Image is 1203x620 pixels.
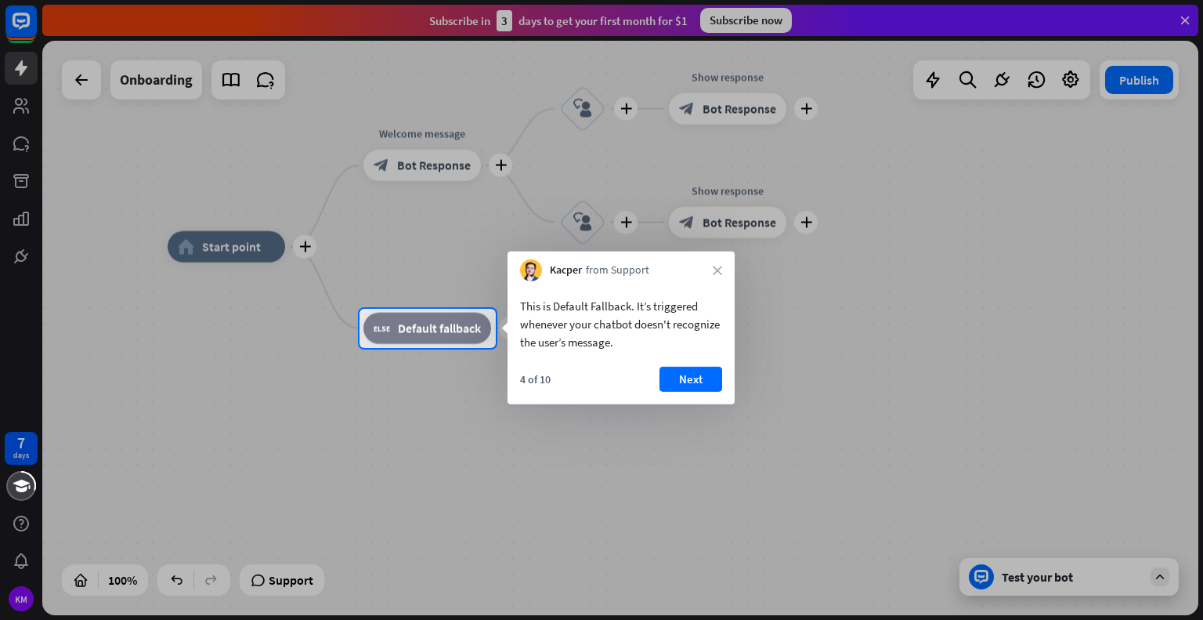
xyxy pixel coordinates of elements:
i: close [713,266,722,275]
div: This is Default Fallback. It’s triggered whenever your chatbot doesn't recognize the user’s message. [520,297,722,351]
i: block_fallback [374,321,390,336]
span: Default fallback [398,321,481,336]
span: from Support [586,263,649,278]
div: 4 of 10 [520,372,551,386]
span: Kacper [550,263,582,278]
button: Next [659,367,722,392]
